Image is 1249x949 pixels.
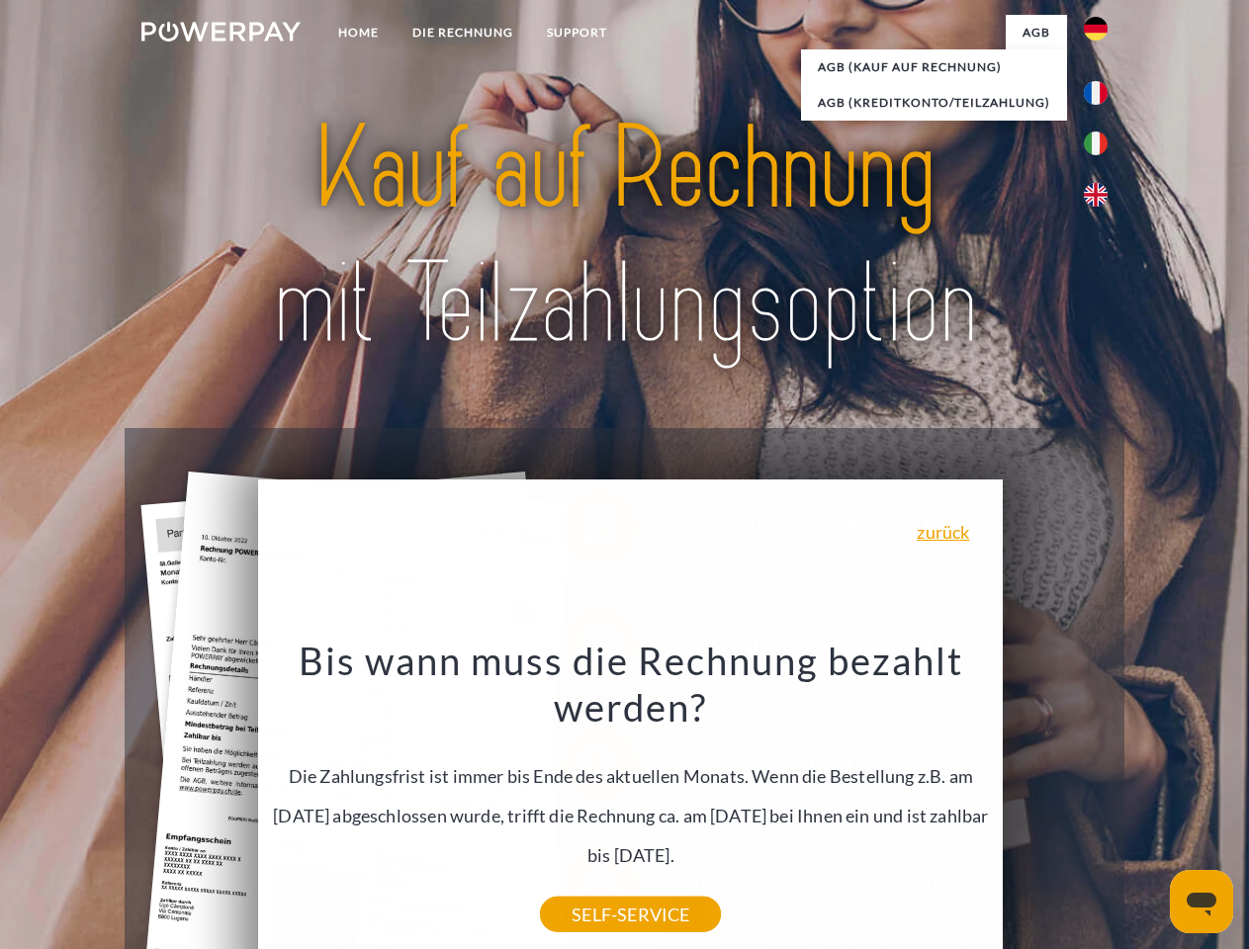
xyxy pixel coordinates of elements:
[1084,17,1108,41] img: de
[396,15,530,50] a: DIE RECHNUNG
[141,22,301,42] img: logo-powerpay-white.svg
[189,95,1060,379] img: title-powerpay_de.svg
[270,637,992,732] h3: Bis wann muss die Rechnung bezahlt werden?
[1006,15,1067,50] a: agb
[540,897,721,932] a: SELF-SERVICE
[1084,81,1108,105] img: fr
[1170,870,1233,933] iframe: Schaltfläche zum Öffnen des Messaging-Fensters
[1084,183,1108,207] img: en
[917,523,969,541] a: zurück
[801,85,1067,121] a: AGB (Kreditkonto/Teilzahlung)
[801,49,1067,85] a: AGB (Kauf auf Rechnung)
[1084,131,1108,155] img: it
[321,15,396,50] a: Home
[270,637,992,914] div: Die Zahlungsfrist ist immer bis Ende des aktuellen Monats. Wenn die Bestellung z.B. am [DATE] abg...
[530,15,624,50] a: SUPPORT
